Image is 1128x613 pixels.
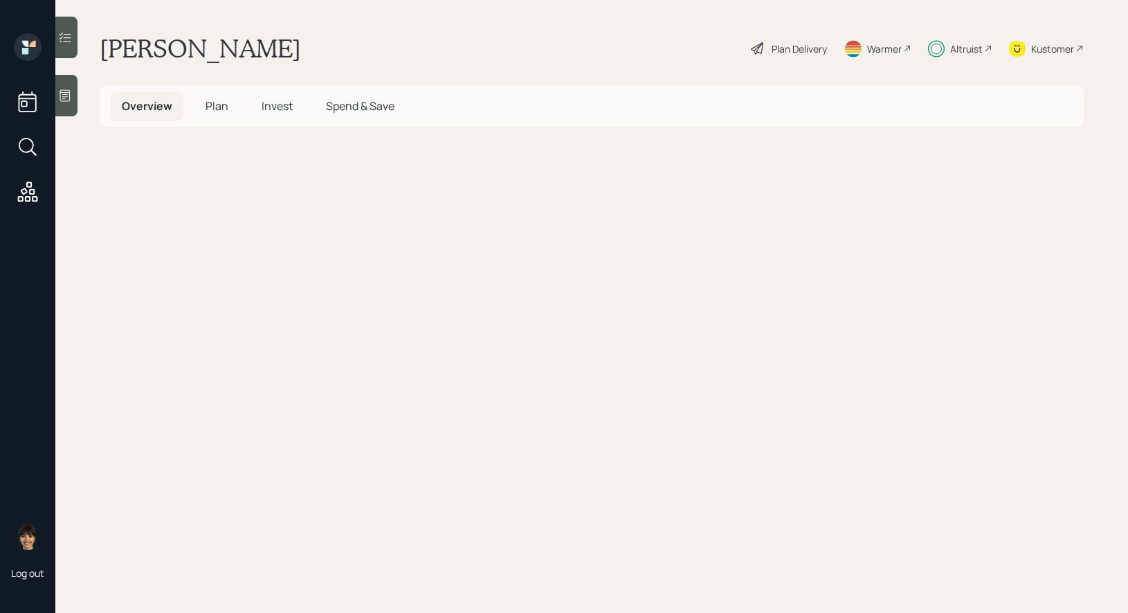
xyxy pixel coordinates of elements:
div: Warmer [867,42,902,56]
span: Spend & Save [326,98,394,114]
div: Log out [11,567,44,580]
img: treva-nostdahl-headshot.png [14,522,42,550]
div: Plan Delivery [772,42,827,56]
div: Altruist [950,42,983,56]
span: Overview [122,98,172,114]
h1: [PERSON_NAME] [100,33,301,64]
span: Invest [262,98,293,114]
div: Kustomer [1031,42,1074,56]
span: Plan [206,98,228,114]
